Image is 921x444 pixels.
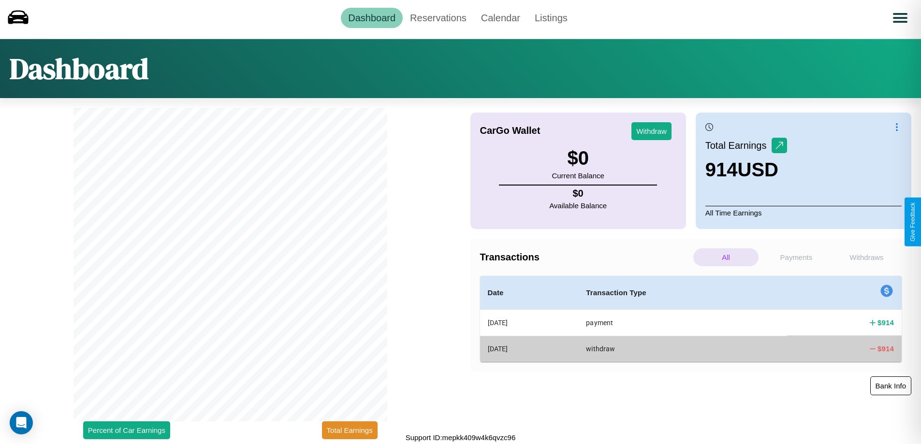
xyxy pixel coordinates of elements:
[480,336,579,361] th: [DATE]
[83,421,170,439] button: Percent of Car Earnings
[578,336,787,361] th: withdraw
[488,287,571,299] h4: Date
[578,310,787,336] th: payment
[870,376,911,395] button: Bank Info
[480,125,541,136] h4: CarGo Wallet
[877,317,894,328] h4: $ 914
[480,310,579,336] th: [DATE]
[406,431,516,444] p: Support ID: mepkk409w4k6qvzc96
[322,421,378,439] button: Total Earnings
[480,276,902,362] table: simple table
[693,248,759,266] p: All
[631,122,672,140] button: Withdraw
[552,169,604,182] p: Current Balance
[549,199,607,212] p: Available Balance
[763,248,829,266] p: Payments
[705,206,902,219] p: All Time Earnings
[705,159,787,181] h3: 914 USD
[10,411,33,434] div: Open Intercom Messenger
[909,202,916,242] div: Give Feedback
[10,49,148,88] h1: Dashboard
[480,252,691,263] h4: Transactions
[527,8,575,28] a: Listings
[341,8,403,28] a: Dashboard
[549,188,607,199] h4: $ 0
[403,8,474,28] a: Reservations
[586,287,779,299] h4: Transaction Type
[552,147,604,169] h3: $ 0
[834,248,899,266] p: Withdraws
[705,137,772,154] p: Total Earnings
[474,8,527,28] a: Calendar
[887,4,914,31] button: Open menu
[877,344,894,354] h4: $ 914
